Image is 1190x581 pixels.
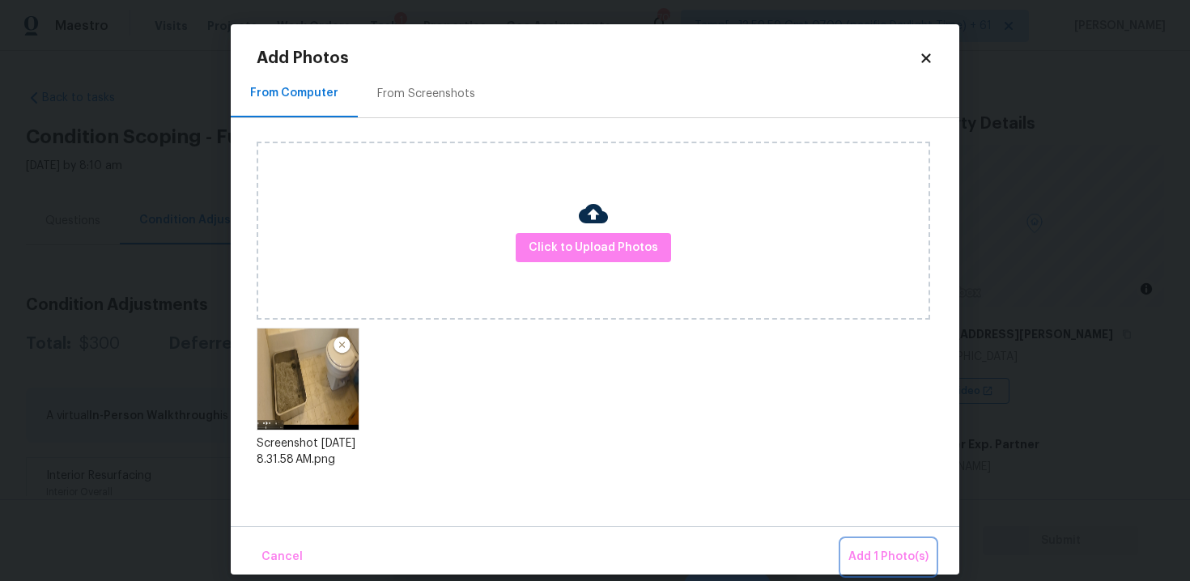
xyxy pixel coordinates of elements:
img: Cloud Upload Icon [579,199,608,228]
span: Cancel [261,547,303,567]
span: Click to Upload Photos [529,238,658,258]
button: Add 1 Photo(s) [842,540,935,575]
div: From Computer [250,85,338,101]
div: Screenshot [DATE] 8.31.58 AM.png [257,435,359,468]
button: Cancel [255,540,309,575]
button: Click to Upload Photos [516,233,671,263]
div: From Screenshots [377,86,475,102]
span: Add 1 Photo(s) [848,547,929,567]
h2: Add Photos [257,50,919,66]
